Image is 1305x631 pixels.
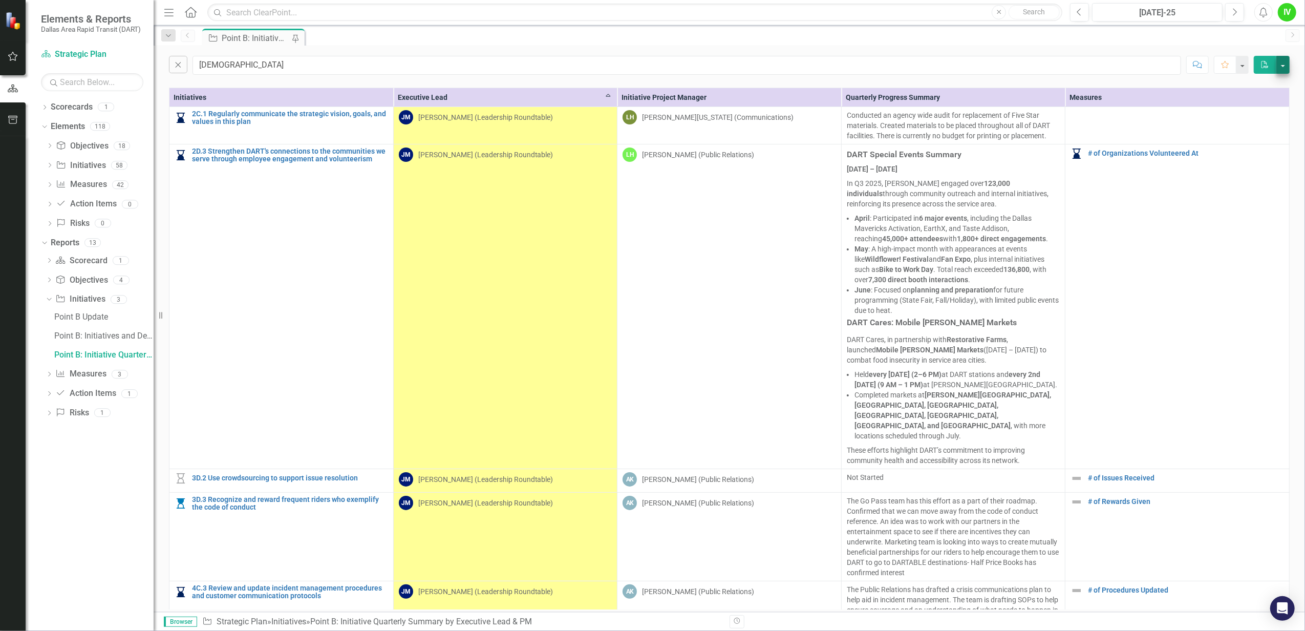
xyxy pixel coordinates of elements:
[854,369,1060,390] p: Held at DART stations and at [PERSON_NAME][GEOGRAPHIC_DATA].
[113,256,129,265] div: 1
[192,474,388,482] a: 3D.2 Use crowdsourcing to support issue resolution
[51,121,85,133] a: Elements
[1088,474,1284,482] a: # of Issues Received
[418,498,553,508] div: [PERSON_NAME] (Leadership Roundtable)
[854,370,1040,389] strong: every 2nd [DATE] (9 AM – 1 PM)
[271,617,306,626] a: Initiatives
[869,370,942,378] strong: every [DATE] (2–6 PM)
[52,309,154,325] a: Point B Update
[56,218,89,229] a: Risks
[52,347,154,363] a: Point B: Initiative Quarterly Summary by Executive Lead & PM
[56,160,105,172] a: Initiatives
[854,285,1060,315] p: : Focused on for future programming (State Fair, Fall/Holiday), with limited public events due to...
[947,335,1007,344] strong: Restorative Farms
[418,586,553,597] div: [PERSON_NAME] (Leadership Roundtable)
[868,276,968,284] strong: 7,300 direct booth interactions
[1270,596,1295,621] div: Open Intercom Messenger
[5,11,23,29] img: ClearPoint Strategy
[882,235,943,243] strong: 45,000+ attendees
[879,265,933,274] strong: Bike to Work Day
[192,148,388,163] a: 2D.3 Strengthen DART's connections to the communities we serve through employee engagement and vo...
[56,140,108,152] a: Objectives
[55,388,116,399] a: Action Items
[55,407,89,419] a: Risks
[642,112,794,122] div: [PERSON_NAME][US_STATE] (Communications)
[1071,496,1083,508] img: Not Defined
[202,616,722,628] div: » »
[399,584,413,599] div: JM
[1088,498,1284,506] a: # of Rewards Given
[54,350,154,360] div: Point B: Initiative Quarterly Summary by Executive Lead & PM
[54,312,154,322] div: Point B Update
[1278,3,1296,22] div: IV
[399,148,413,162] div: JM
[175,497,187,510] img: Initiated
[192,56,1181,75] input: Find in Point B: Initiative Quarterly Summary by Executive Lead & PM...
[941,255,971,263] strong: Fan Expo
[911,286,993,294] strong: planning and preparation
[854,390,1060,441] p: Completed markets at , with more locations scheduled through July.
[642,474,754,485] div: [PERSON_NAME] (Public Relations)
[84,239,101,247] div: 13
[111,161,127,170] div: 58
[399,110,413,124] div: JM
[51,101,93,113] a: Scorecards
[418,112,553,122] div: [PERSON_NAME] (Leadership Roundtable)
[192,110,388,126] a: 2C.1 Regularly communicate the strategic vision, goals, and values in this plan
[854,213,1060,244] p: : Participated in , including the Dallas Mavericks Activation, EarthX, and Taste Addison, reachin...
[192,584,388,600] a: 4C.3 Review and update incident management procedures and customer communication protocols
[847,111,1050,140] span: Conducted an agency wide audit for replacement of Five Star materials. Created materials to be pl...
[919,214,967,222] strong: 6 major events
[847,150,961,159] strong: DART Special Events Summary
[642,150,754,160] div: [PERSON_NAME] (Public Relations)
[623,472,637,487] div: AK
[623,148,637,162] div: LH
[418,150,553,160] div: [PERSON_NAME] (Leadership Roundtable)
[847,332,1060,367] p: DART Cares, in partnership with , launched ([DATE] – [DATE]) to combat food insecurity in service...
[222,32,289,45] div: Point B: Initiative Quarterly Summary by Executive Lead & PM
[1071,472,1083,485] img: Not Defined
[56,198,116,210] a: Action Items
[122,200,138,208] div: 0
[1009,5,1060,19] button: Search
[847,443,1060,466] p: These efforts highlight DART’s commitment to improving community health and accessibility across ...
[90,122,110,131] div: 118
[854,286,871,294] strong: June
[175,472,187,485] img: Not Started
[847,176,1060,211] p: In Q3 2025, [PERSON_NAME] engaged over through community outreach and internal initiatives, reinf...
[642,498,754,508] div: [PERSON_NAME] (Public Relations)
[52,328,154,344] a: Point B: Initiatives and Descriptions
[98,103,114,112] div: 1
[95,219,111,228] div: 0
[111,295,127,304] div: 3
[217,617,267,626] a: Strategic Plan
[1088,586,1284,594] a: # of Procedures Updated
[642,586,754,597] div: [PERSON_NAME] (Public Relations)
[623,496,637,510] div: AK
[114,141,130,150] div: 18
[55,293,105,305] a: Initiatives
[1023,8,1045,16] span: Search
[623,110,637,124] div: LH
[854,391,1051,430] strong: [PERSON_NAME][GEOGRAPHIC_DATA], [GEOGRAPHIC_DATA], [GEOGRAPHIC_DATA], [GEOGRAPHIC_DATA], [GEOGRAP...
[192,496,388,512] a: 3D.3 Recognize and reward frequent riders who exemplify the code of conduct
[207,4,1062,22] input: Search ClearPoint...
[399,472,413,487] div: JM
[55,368,106,380] a: Measures
[854,245,868,253] strong: May
[623,584,637,599] div: AK
[55,255,107,267] a: Scorecard
[399,496,413,510] div: JM
[175,586,187,598] img: In Progress
[41,13,141,25] span: Elements & Reports
[847,318,1017,327] strong: DART Cares: Mobile [PERSON_NAME] Markets
[41,73,143,91] input: Search Below...
[175,112,187,124] img: In Progress
[164,617,197,627] span: Browser
[310,617,532,626] div: Point B: Initiative Quarterly Summary by Executive Lead & PM
[112,180,129,189] div: 42
[957,235,1046,243] strong: 1,800+ direct engagements
[94,409,111,417] div: 1
[51,237,79,249] a: Reports
[175,149,187,161] img: In Progress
